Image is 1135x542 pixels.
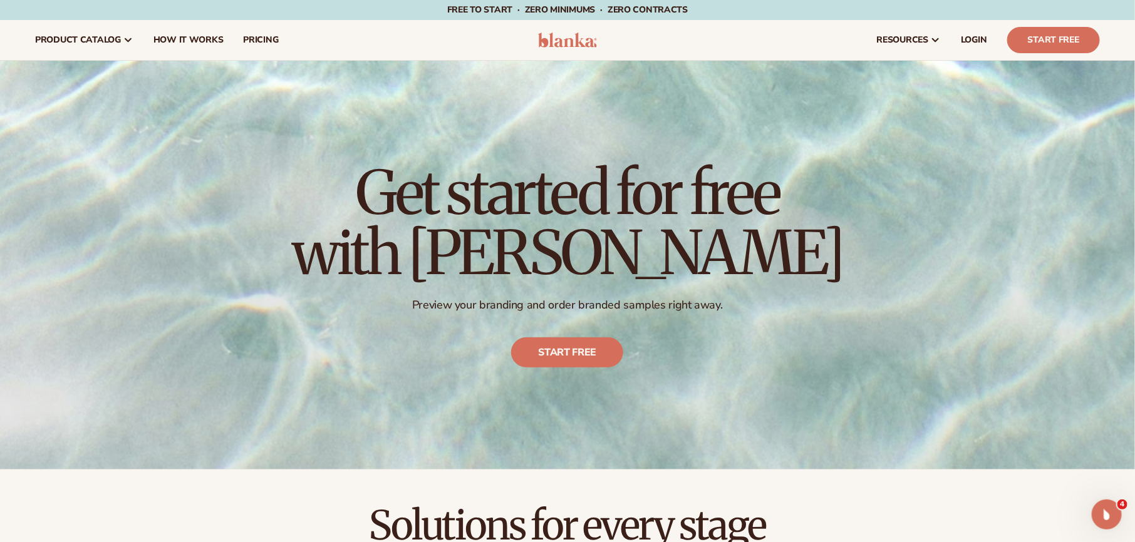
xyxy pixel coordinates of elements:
a: product catalog [25,20,143,60]
a: resources [867,20,951,60]
span: product catalog [35,35,121,45]
span: Free to start · ZERO minimums · ZERO contracts [447,4,688,16]
span: resources [877,35,928,45]
span: LOGIN [961,35,987,45]
iframe: Intercom live chat [1092,499,1122,529]
span: pricing [243,35,278,45]
a: Start Free [1007,27,1100,53]
a: How It Works [143,20,234,60]
p: Preview your branding and order branded samples right away. [292,298,843,312]
a: Start free [512,337,624,367]
a: LOGIN [951,20,997,60]
a: pricing [233,20,288,60]
img: logo [538,33,598,48]
h1: Get started for free with [PERSON_NAME] [292,163,843,283]
span: How It Works [153,35,224,45]
span: 4 [1117,499,1127,509]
